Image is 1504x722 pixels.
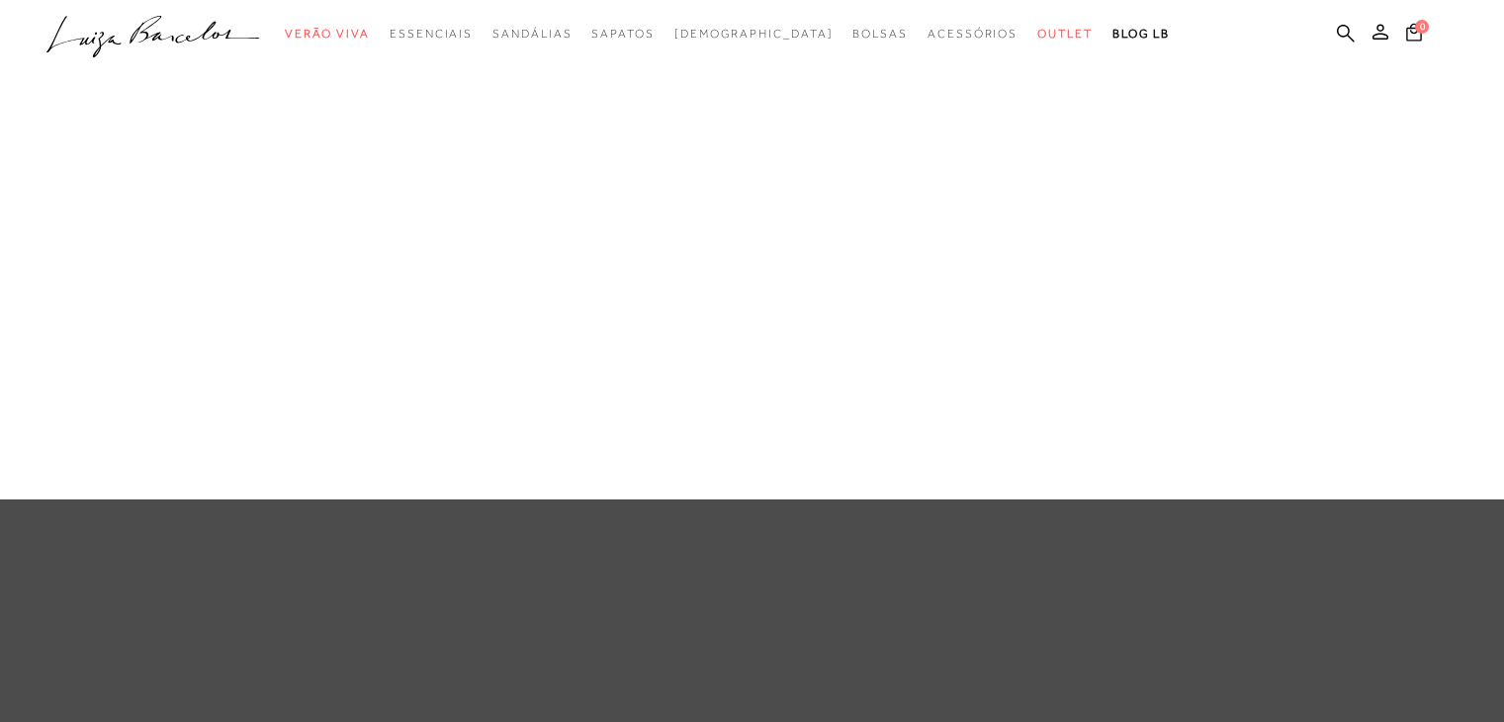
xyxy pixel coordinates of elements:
[285,16,370,52] a: categoryNavScreenReaderText
[390,27,473,41] span: Essenciais
[928,27,1017,41] span: Acessórios
[492,27,572,41] span: Sandálias
[1112,16,1170,52] a: BLOG LB
[674,16,834,52] a: noSubCategoriesText
[492,16,572,52] a: categoryNavScreenReaderText
[591,16,654,52] a: categoryNavScreenReaderText
[928,16,1017,52] a: categoryNavScreenReaderText
[1037,27,1093,41] span: Outlet
[852,16,908,52] a: categoryNavScreenReaderText
[1037,16,1093,52] a: categoryNavScreenReaderText
[1400,22,1428,48] button: 0
[1415,20,1429,34] span: 0
[674,27,834,41] span: [DEMOGRAPHIC_DATA]
[852,27,908,41] span: Bolsas
[1112,27,1170,41] span: BLOG LB
[390,16,473,52] a: categoryNavScreenReaderText
[285,27,370,41] span: Verão Viva
[591,27,654,41] span: Sapatos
